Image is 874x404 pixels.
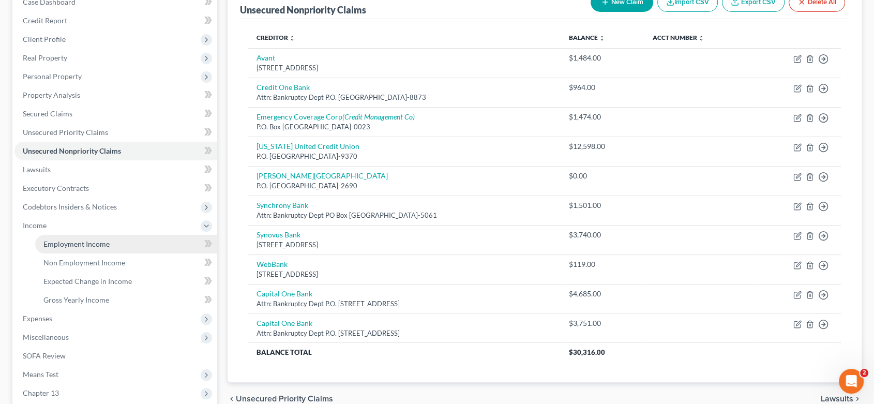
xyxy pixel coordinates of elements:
span: Gross Yearly Income [43,295,109,304]
span: Non Employment Income [43,258,125,267]
a: [PERSON_NAME][GEOGRAPHIC_DATA] [257,171,388,180]
div: Attn: Bankruptcy Dept P.O. [STREET_ADDRESS] [257,299,552,309]
a: Acct Number unfold_more [652,34,704,41]
a: SOFA Review [14,347,217,365]
i: chevron_right [853,395,862,403]
div: $0.00 [569,171,636,181]
th: Balance Total [248,343,561,362]
div: $1,501.00 [569,200,636,211]
span: Personal Property [23,72,82,81]
div: $1,484.00 [569,53,636,63]
div: P.O. [GEOGRAPHIC_DATA]-2690 [257,181,552,191]
div: $4,685.00 [569,289,636,299]
span: SOFA Review [23,351,66,360]
div: Attn: Bankruptcy Dept P.O. [STREET_ADDRESS] [257,328,552,338]
a: Synchrony Bank [257,201,308,210]
div: [STREET_ADDRESS] [257,270,552,279]
a: Secured Claims [14,104,217,123]
i: unfold_more [599,35,605,41]
div: Attn: Bankruptcy Dept P.O. [GEOGRAPHIC_DATA]-8873 [257,93,552,102]
a: Property Analysis [14,86,217,104]
a: Capital One Bank [257,289,312,298]
a: Capital One Bank [257,319,312,327]
a: Creditor unfold_more [257,34,295,41]
a: Employment Income [35,235,217,253]
div: Attn: Bankruptcy Dept PO Box [GEOGRAPHIC_DATA]-5061 [257,211,552,220]
span: Lawsuits [821,395,853,403]
a: Balance unfold_more [569,34,605,41]
span: Client Profile [23,35,66,43]
span: Unsecured Priority Claims [236,395,333,403]
span: 2 [860,369,868,377]
a: Gross Yearly Income [35,291,217,309]
a: Executory Contracts [14,179,217,198]
div: P.O. [GEOGRAPHIC_DATA]-9370 [257,152,552,161]
a: Avant [257,53,275,62]
div: [STREET_ADDRESS] [257,240,552,250]
a: Lawsuits [14,160,217,179]
span: Employment Income [43,240,110,248]
a: Credit Report [14,11,217,30]
i: unfold_more [289,35,295,41]
div: [STREET_ADDRESS] [257,63,552,73]
a: Emergency Coverage Corp(Credit Management Co) [257,112,415,121]
a: Synovus Bank [257,230,300,239]
a: Unsecured Priority Claims [14,123,217,142]
div: $1,474.00 [569,112,636,122]
span: Expenses [23,314,52,323]
span: Property Analysis [23,91,80,99]
div: $3,740.00 [569,230,636,240]
a: Expected Change in Income [35,272,217,291]
span: Executory Contracts [23,184,89,192]
div: $119.00 [569,259,636,270]
span: Chapter 13 [23,388,59,397]
a: Unsecured Nonpriority Claims [14,142,217,160]
span: Income [23,221,47,230]
i: chevron_left [228,395,236,403]
a: Credit One Bank [257,83,310,92]
div: $964.00 [569,82,636,93]
span: Expected Change in Income [43,277,132,286]
a: WebBank [257,260,288,268]
span: Real Property [23,53,67,62]
button: chevron_left Unsecured Priority Claims [228,395,333,403]
iframe: Intercom live chat [839,369,864,394]
button: Lawsuits chevron_right [821,395,862,403]
i: (Credit Management Co) [342,112,415,121]
a: [US_STATE] United Credit Union [257,142,359,151]
span: Unsecured Nonpriority Claims [23,146,121,155]
div: Unsecured Nonpriority Claims [240,4,366,16]
span: Codebtors Insiders & Notices [23,202,117,211]
span: Credit Report [23,16,67,25]
div: P.O. Box [GEOGRAPHIC_DATA]-0023 [257,122,552,132]
span: $30,316.00 [569,348,605,356]
a: Non Employment Income [35,253,217,272]
span: Miscellaneous [23,333,69,341]
div: $3,751.00 [569,318,636,328]
div: $12,598.00 [569,141,636,152]
span: Means Test [23,370,58,379]
span: Lawsuits [23,165,51,174]
i: unfold_more [698,35,704,41]
span: Secured Claims [23,109,72,118]
span: Unsecured Priority Claims [23,128,108,137]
